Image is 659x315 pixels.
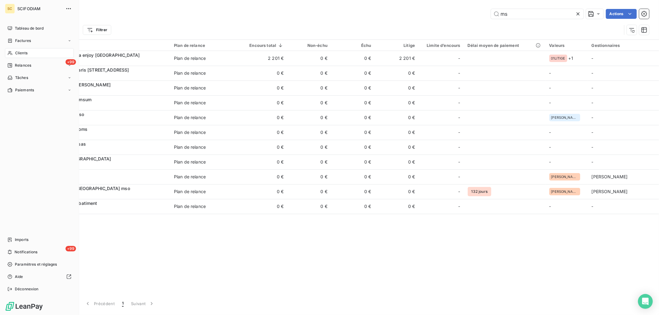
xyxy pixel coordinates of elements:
span: - [549,204,551,209]
span: - [549,85,551,90]
span: Déconnexion [15,286,39,292]
span: +99 [65,59,76,65]
td: 0 € [241,169,287,184]
a: Clients [5,48,74,58]
span: - [458,174,460,180]
td: 0 € [331,140,375,155]
span: [PERSON_NAME] [551,175,578,179]
a: Aide [5,272,74,282]
td: 0 € [331,81,375,95]
span: 41109614 [43,147,167,153]
span: - [458,114,460,121]
span: 41113520 [43,88,167,94]
span: - [458,85,460,91]
div: Non-échu [291,43,327,48]
span: 41110205 [43,58,167,64]
button: Suivant [127,297,158,310]
span: 41106704 [43,118,167,124]
div: Plan de relance [174,144,206,150]
img: Logo LeanPay [5,301,43,311]
span: - [592,70,594,76]
span: Factures [15,38,31,44]
span: - [549,130,551,135]
span: 41103409 [43,177,167,183]
div: Plan de relance [174,174,206,180]
td: 0 € [375,184,419,199]
button: Précédent [81,297,118,310]
span: Eiff. residentiel [GEOGRAPHIC_DATA] mso [43,186,130,191]
span: 41106726 [43,192,167,198]
div: Plan de relance [174,85,206,91]
span: +99 [65,246,76,251]
td: 0 € [375,169,419,184]
td: 0 € [331,125,375,140]
a: Paiements [5,85,74,95]
div: Limite d’encours [422,43,460,48]
span: - [458,203,460,209]
span: SCIFODIAM [17,6,62,11]
td: 0 € [241,155,287,169]
div: Plan de relance [174,189,206,195]
button: 1 [118,297,127,310]
span: - [458,129,460,135]
div: Plan de relance [174,114,206,121]
span: - [458,55,460,61]
div: SC [5,4,15,14]
td: 0 € [241,110,287,125]
td: 0 € [241,125,287,140]
span: Korus paris 17 axa enjoy [GEOGRAPHIC_DATA] [43,52,140,58]
span: 41101941 - Byg paris [STREET_ADDRESS] [43,67,129,73]
span: 01LITIGE [551,56,565,60]
span: - [592,115,594,120]
span: - [549,144,551,150]
td: 0 € [287,155,331,169]
span: - [458,159,460,165]
div: Gestionnaires [592,43,655,48]
span: Paramètres et réglages [15,262,57,267]
a: Paramètres et réglages [5,259,74,269]
span: - [458,144,460,150]
div: Litige [379,43,415,48]
div: Plan de relance [174,129,206,135]
input: Rechercher [491,9,584,19]
span: - [458,70,460,76]
div: Encours total [245,43,284,48]
span: Notifications [15,249,37,255]
span: Tâches [15,75,28,81]
span: 41119620 [43,132,167,139]
button: Actions [606,9,637,19]
span: - [592,100,594,105]
span: - [592,144,594,150]
span: Paiements [15,87,34,93]
a: Tâches [5,73,74,83]
td: 0 € [287,110,331,125]
span: - [592,159,594,164]
span: [PERSON_NAME] [551,190,578,193]
td: 0 € [331,110,375,125]
td: 0 € [241,81,287,95]
td: 0 € [331,95,375,110]
span: - [458,100,460,106]
td: 0 € [375,199,419,214]
span: 41105091 [43,103,167,109]
td: 0 € [331,199,375,214]
span: 41101941 [43,73,167,79]
div: Plan de relance [174,43,238,48]
td: 0 € [287,140,331,155]
div: Valeurs [549,43,584,48]
div: Plan de relance [174,100,206,106]
td: 0 € [241,66,287,81]
span: Relances [15,63,31,68]
td: 0 € [331,51,375,66]
td: 0 € [287,199,331,214]
span: - [458,189,460,195]
td: 0 € [375,155,419,169]
td: 0 € [331,184,375,199]
td: 0 € [375,140,419,155]
a: Imports [5,235,74,245]
button: Filtrer [83,25,111,35]
td: 2 201 € [241,51,287,66]
div: Plan de relance [174,70,206,76]
div: Open Intercom Messenger [638,294,653,309]
td: 0 € [241,199,287,214]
